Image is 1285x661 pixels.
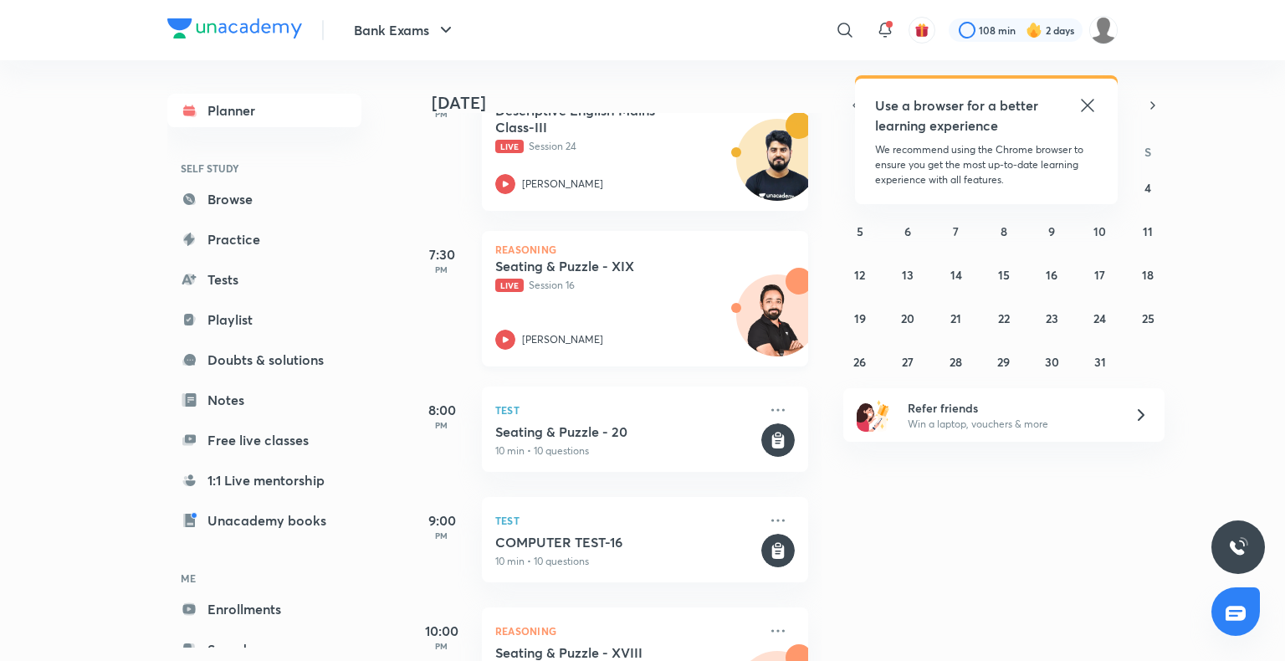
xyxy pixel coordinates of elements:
[167,423,361,457] a: Free live classes
[1038,261,1065,288] button: October 16, 2025
[1134,305,1161,331] button: October 25, 2025
[1038,218,1065,244] button: October 9, 2025
[950,310,961,326] abbr: October 21, 2025
[847,348,873,375] button: October 26, 2025
[1087,305,1113,331] button: October 24, 2025
[344,13,466,47] button: Bank Exams
[914,23,929,38] img: avatar
[408,530,475,541] p: PM
[854,310,866,326] abbr: October 19, 2025
[495,443,758,459] p: 10 min • 10 questions
[167,504,361,537] a: Unacademy books
[943,261,970,288] button: October 14, 2025
[894,348,921,375] button: October 27, 2025
[1144,144,1151,160] abbr: Saturday
[847,261,873,288] button: October 12, 2025
[1094,267,1105,283] abbr: October 17, 2025
[495,510,758,530] p: Test
[902,354,914,370] abbr: October 27, 2025
[998,310,1010,326] abbr: October 22, 2025
[522,332,603,347] p: [PERSON_NAME]
[495,554,758,569] p: 10 min • 10 questions
[1046,267,1057,283] abbr: October 16, 2025
[495,423,758,440] h5: Seating & Puzzle - 20
[894,261,921,288] button: October 13, 2025
[167,94,361,127] a: Planner
[522,177,603,192] p: [PERSON_NAME]
[495,140,524,153] span: Live
[894,305,921,331] button: October 20, 2025
[408,510,475,530] h5: 9:00
[991,218,1017,244] button: October 8, 2025
[853,354,866,370] abbr: October 26, 2025
[857,398,890,432] img: referral
[495,621,758,641] p: Reasoning
[167,18,302,38] img: Company Logo
[167,154,361,182] h6: SELF STUDY
[875,95,1042,136] h5: Use a browser for a better learning experience
[1087,261,1113,288] button: October 17, 2025
[432,93,825,113] h4: [DATE]
[167,592,361,626] a: Enrollments
[902,267,914,283] abbr: October 13, 2025
[495,400,758,420] p: Test
[495,258,704,274] h5: Seating & Puzzle - XIX
[408,264,475,274] p: PM
[167,383,361,417] a: Notes
[1093,310,1106,326] abbr: October 24, 2025
[950,267,962,283] abbr: October 14, 2025
[1048,223,1055,239] abbr: October 9, 2025
[737,284,817,364] img: Avatar
[847,218,873,244] button: October 5, 2025
[1134,261,1161,288] button: October 18, 2025
[408,109,475,119] p: PM
[943,348,970,375] button: October 28, 2025
[408,244,475,264] h5: 7:30
[854,267,865,283] abbr: October 12, 2025
[1143,223,1153,239] abbr: October 11, 2025
[737,128,817,208] img: Avatar
[943,218,970,244] button: October 7, 2025
[167,223,361,256] a: Practice
[167,18,302,43] a: Company Logo
[1142,267,1154,283] abbr: October 18, 2025
[495,102,704,136] h5: Descriptive English Mains Class-III
[167,263,361,296] a: Tests
[495,644,704,661] h5: Seating & Puzzle - XVIII
[495,244,795,254] p: Reasoning
[167,303,361,336] a: Playlist
[1038,348,1065,375] button: October 30, 2025
[1045,354,1059,370] abbr: October 30, 2025
[1046,310,1058,326] abbr: October 23, 2025
[997,354,1010,370] abbr: October 29, 2025
[1144,180,1151,196] abbr: October 4, 2025
[901,310,914,326] abbr: October 20, 2025
[1134,218,1161,244] button: October 11, 2025
[909,17,935,44] button: avatar
[167,564,361,592] h6: ME
[495,278,758,293] p: Session 16
[408,641,475,651] p: PM
[1087,348,1113,375] button: October 31, 2025
[1142,310,1154,326] abbr: October 25, 2025
[943,305,970,331] button: October 21, 2025
[904,223,911,239] abbr: October 6, 2025
[908,417,1113,432] p: Win a laptop, vouchers & more
[847,305,873,331] button: October 19, 2025
[894,218,921,244] button: October 6, 2025
[875,142,1098,187] p: We recommend using the Chrome browser to ensure you get the most up-to-date learning experience w...
[1026,22,1042,38] img: streak
[495,534,758,551] h5: COMPUTER TEST-16
[1087,218,1113,244] button: October 10, 2025
[1001,223,1007,239] abbr: October 8, 2025
[991,348,1017,375] button: October 29, 2025
[1094,354,1106,370] abbr: October 31, 2025
[1134,174,1161,201] button: October 4, 2025
[167,343,361,377] a: Doubts & solutions
[408,400,475,420] h5: 8:00
[908,399,1113,417] h6: Refer friends
[953,223,959,239] abbr: October 7, 2025
[167,182,361,216] a: Browse
[1038,305,1065,331] button: October 23, 2025
[857,223,863,239] abbr: October 5, 2025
